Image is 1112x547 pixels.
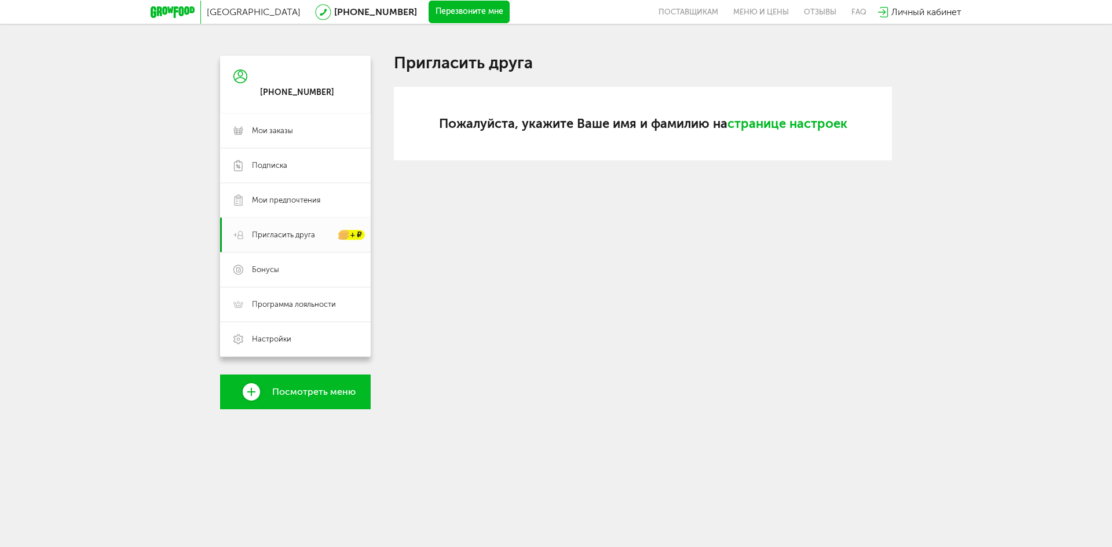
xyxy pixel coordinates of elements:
span: Посмотреть меню [272,387,356,397]
a: Мои предпочтения [220,183,371,218]
a: [PHONE_NUMBER] [334,6,417,17]
a: странице настроек [727,116,847,131]
span: Настройки [252,334,291,344]
a: Бонусы [220,252,371,287]
span: Подписка [252,160,287,171]
a: Мои заказы [220,113,371,148]
span: Мои заказы [252,126,293,136]
button: Перезвоните мне [429,1,510,24]
span: Пригласить друга [252,230,315,240]
h1: Пригласить друга [394,56,892,71]
a: Пригласить друга + ₽ [220,218,371,252]
a: Программа лояльности [220,287,371,322]
a: Личный кабинет [878,6,961,17]
a: Посмотреть меню [220,375,371,409]
span: Личный кабинет [891,6,961,17]
span: Программа лояльности [252,299,336,310]
span: Мои предпочтения [252,195,320,205]
div: + ₽ [339,230,365,240]
div: [PHONE_NUMBER] [260,87,334,98]
h2: Пожалуйста, укажите Ваше имя и фамилию на [423,116,863,131]
a: Подписка [220,148,371,183]
span: Бонусы [252,265,279,275]
span: [GEOGRAPHIC_DATA] [207,6,301,17]
a: Настройки [220,322,371,357]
